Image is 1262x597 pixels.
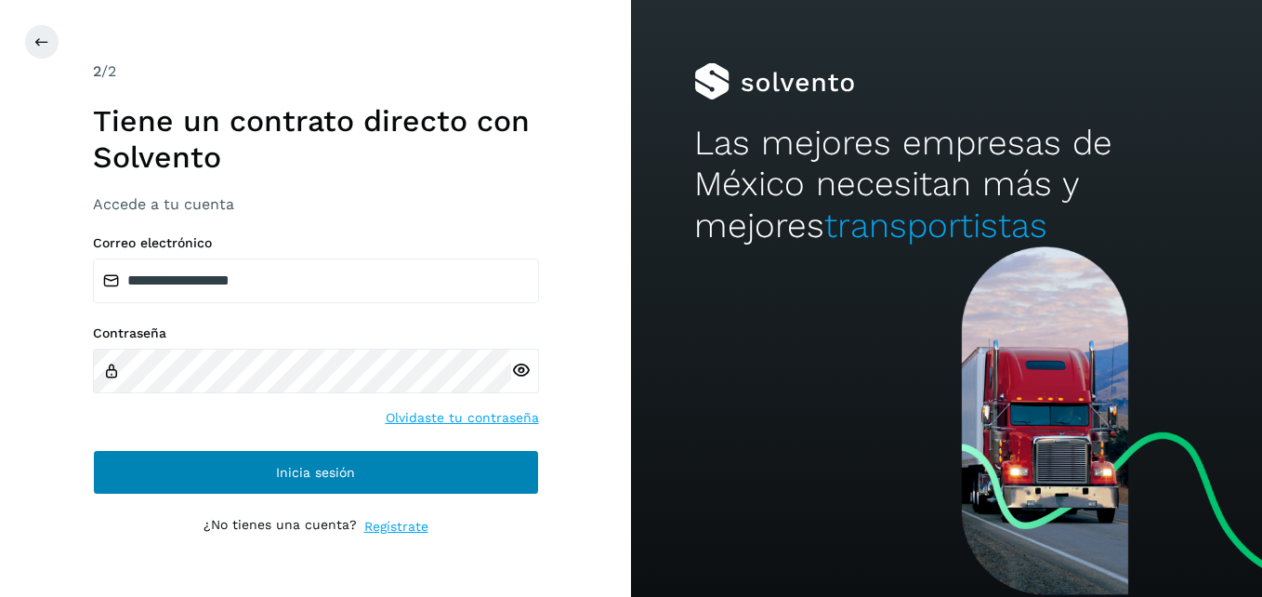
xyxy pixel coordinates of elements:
[93,195,539,213] h3: Accede a tu cuenta
[93,60,539,83] div: /2
[93,235,539,251] label: Correo electrónico
[204,517,357,537] p: ¿No tienes una cuenta?
[386,408,539,428] a: Olvidaste tu contraseña
[824,206,1047,245] span: transportistas
[93,325,539,341] label: Contraseña
[364,517,428,537] a: Regístrate
[276,466,355,479] span: Inicia sesión
[93,103,539,175] h1: Tiene un contrato directo con Solvento
[93,62,101,80] span: 2
[93,450,539,495] button: Inicia sesión
[694,123,1199,246] h2: Las mejores empresas de México necesitan más y mejores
